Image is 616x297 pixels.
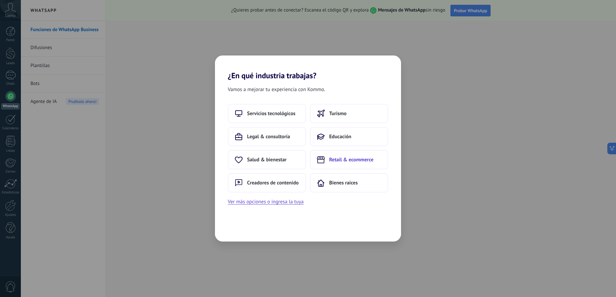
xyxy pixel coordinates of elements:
[215,55,401,80] h2: ¿En qué industria trabajas?
[247,157,287,163] span: Salud & bienestar
[247,110,295,117] span: Servicios tecnológicos
[310,104,388,123] button: Turismo
[310,150,388,169] button: Retail & ecommerce
[329,133,351,140] span: Educación
[329,180,358,186] span: Bienes raíces
[310,173,388,192] button: Bienes raíces
[228,85,325,94] span: Vamos a mejorar tu experiencia con Kommo.
[228,150,306,169] button: Salud & bienestar
[228,173,306,192] button: Creadores de contenido
[247,180,299,186] span: Creadores de contenido
[228,104,306,123] button: Servicios tecnológicos
[310,127,388,146] button: Educación
[329,157,373,163] span: Retail & ecommerce
[228,198,304,206] button: Ver más opciones o ingresa la tuya
[247,133,290,140] span: Legal & consultoría
[228,127,306,146] button: Legal & consultoría
[329,110,346,117] span: Turismo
